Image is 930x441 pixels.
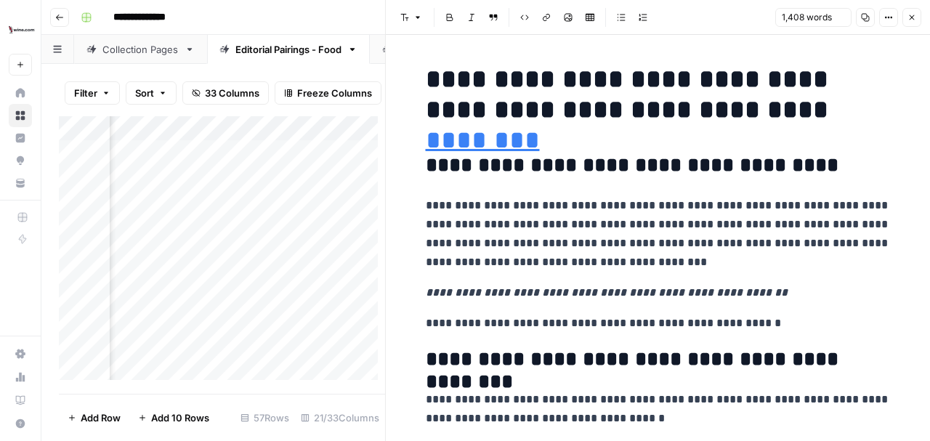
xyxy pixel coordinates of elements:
[9,81,32,105] a: Home
[129,406,218,429] button: Add 10 Rows
[102,42,179,57] div: Collection Pages
[235,42,341,57] div: Editorial Pairings - Food
[81,410,121,425] span: Add Row
[9,126,32,150] a: Insights
[775,8,852,27] button: 1,408 words
[9,12,32,48] button: Workspace: Wine
[207,35,370,64] a: Editorial Pairings - Food
[370,35,503,64] a: Editorial - Luxury
[59,406,129,429] button: Add Row
[205,86,259,100] span: 33 Columns
[9,149,32,172] a: Opportunities
[235,406,295,429] div: 57 Rows
[9,342,32,365] a: Settings
[74,35,207,64] a: Collection Pages
[295,406,385,429] div: 21/33 Columns
[9,365,32,389] a: Usage
[9,412,32,435] button: Help + Support
[74,86,97,100] span: Filter
[9,17,35,43] img: Wine Logo
[65,81,120,105] button: Filter
[182,81,269,105] button: 33 Columns
[135,86,154,100] span: Sort
[9,104,32,127] a: Browse
[782,11,832,24] span: 1,408 words
[9,171,32,195] a: Your Data
[9,389,32,412] a: Learning Hub
[275,81,381,105] button: Freeze Columns
[126,81,177,105] button: Sort
[151,410,209,425] span: Add 10 Rows
[297,86,372,100] span: Freeze Columns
